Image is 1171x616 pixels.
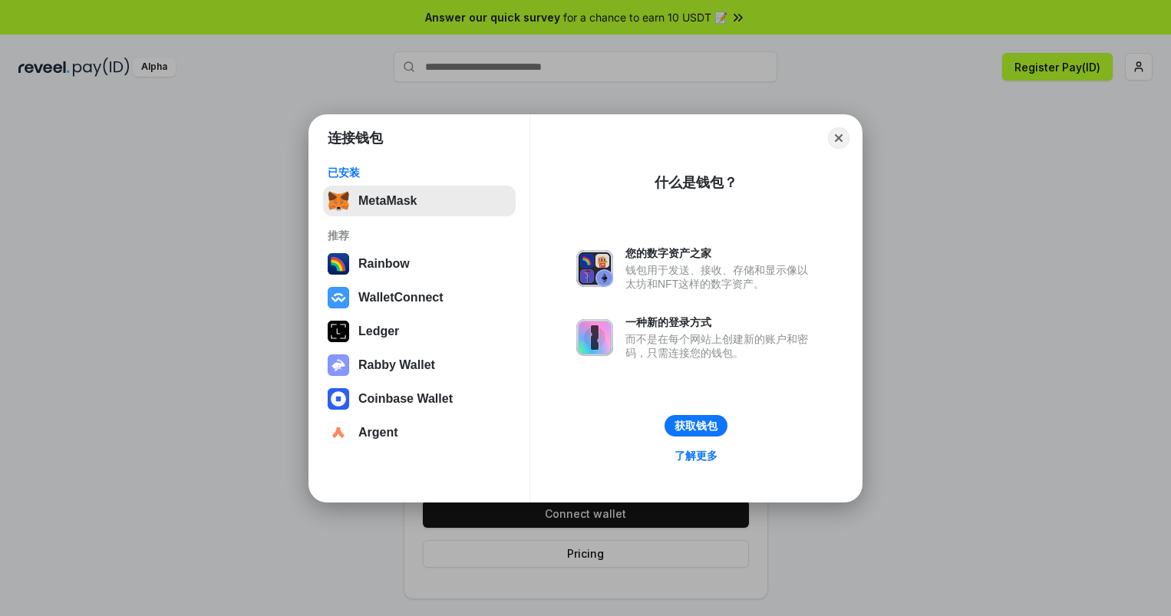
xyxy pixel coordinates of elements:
button: Argent [323,417,516,448]
div: Rainbow [358,257,410,271]
button: Close [828,127,849,149]
div: Coinbase Wallet [358,392,453,406]
img: svg+xml,%3Csvg%20width%3D%2228%22%20height%3D%2228%22%20viewBox%3D%220%200%2028%2028%22%20fill%3D... [328,388,349,410]
button: Rainbow [323,249,516,279]
div: Rabby Wallet [358,358,435,372]
img: svg+xml,%3Csvg%20xmlns%3D%22http%3A%2F%2Fwww.w3.org%2F2000%2Fsvg%22%20fill%3D%22none%22%20viewBox... [576,319,613,356]
a: 了解更多 [665,446,727,466]
div: MetaMask [358,194,417,208]
h1: 连接钱包 [328,129,383,147]
button: Rabby Wallet [323,350,516,380]
img: svg+xml,%3Csvg%20xmlns%3D%22http%3A%2F%2Fwww.w3.org%2F2000%2Fsvg%22%20width%3D%2228%22%20height%3... [328,321,349,342]
div: 钱包用于发送、接收、存储和显示像以太坊和NFT这样的数字资产。 [625,263,816,291]
img: svg+xml,%3Csvg%20width%3D%2228%22%20height%3D%2228%22%20viewBox%3D%220%200%2028%2028%22%20fill%3D... [328,287,349,308]
button: Ledger [323,316,516,347]
button: Coinbase Wallet [323,384,516,414]
div: 而不是在每个网站上创建新的账户和密码，只需连接您的钱包。 [625,332,816,360]
div: Argent [358,426,398,440]
button: WalletConnect [323,282,516,313]
button: 获取钱包 [665,415,727,436]
button: MetaMask [323,186,516,216]
div: WalletConnect [358,291,444,305]
img: svg+xml,%3Csvg%20width%3D%2228%22%20height%3D%2228%22%20viewBox%3D%220%200%2028%2028%22%20fill%3D... [328,422,349,443]
div: 推荐 [328,229,511,242]
div: 什么是钱包？ [655,173,737,192]
img: svg+xml,%3Csvg%20width%3D%22120%22%20height%3D%22120%22%20viewBox%3D%220%200%20120%20120%22%20fil... [328,253,349,275]
img: svg+xml,%3Csvg%20xmlns%3D%22http%3A%2F%2Fwww.w3.org%2F2000%2Fsvg%22%20fill%3D%22none%22%20viewBox... [576,250,613,287]
div: 您的数字资产之家 [625,246,816,260]
div: 获取钱包 [675,419,717,433]
img: svg+xml,%3Csvg%20fill%3D%22none%22%20height%3D%2233%22%20viewBox%3D%220%200%2035%2033%22%20width%... [328,190,349,212]
div: 了解更多 [675,449,717,463]
div: 已安装 [328,166,511,180]
img: svg+xml,%3Csvg%20xmlns%3D%22http%3A%2F%2Fwww.w3.org%2F2000%2Fsvg%22%20fill%3D%22none%22%20viewBox... [328,354,349,376]
div: Ledger [358,324,399,338]
div: 一种新的登录方式 [625,315,816,329]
